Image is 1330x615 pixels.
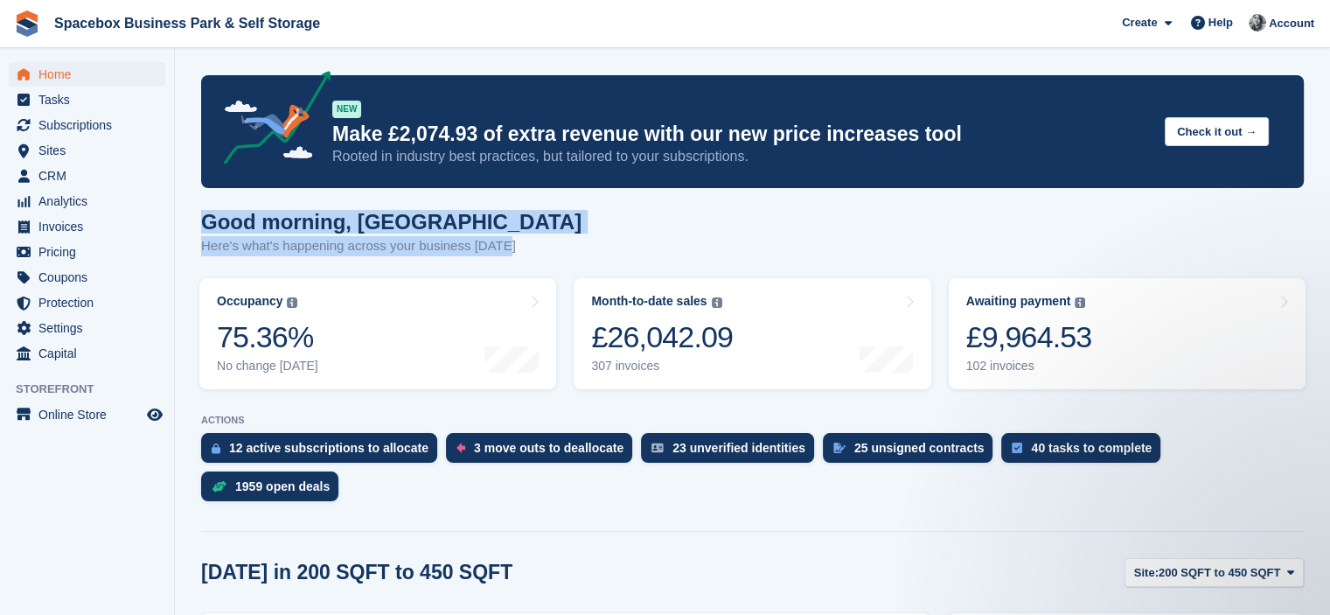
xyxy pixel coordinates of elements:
[201,561,512,584] h2: [DATE] in 200 SQFT to 450 SQFT
[212,480,226,493] img: deal-1b604bf984904fb50ccaf53a9ad4b4a5d6e5aea283cecdc64d6e3604feb123c2.svg
[9,164,165,188] a: menu
[38,62,143,87] span: Home
[9,138,165,163] a: menu
[591,294,707,309] div: Month-to-date sales
[1001,433,1169,472] a: 40 tasks to complete
[235,479,330,493] div: 1959 open deals
[591,359,733,374] div: 307 invoices
[38,138,143,163] span: Sites
[1134,564,1159,582] span: Site:
[9,290,165,315] a: menu
[966,294,1071,309] div: Awaiting payment
[144,404,165,425] a: Preview store
[1208,14,1233,31] span: Help
[201,433,446,472] a: 12 active subscriptions to allocate
[201,415,1304,426] p: ACTIONS
[217,294,282,309] div: Occupancy
[9,265,165,290] a: menu
[1159,564,1280,582] span: 200 SQFT to 450 SQFT
[201,472,347,510] a: 1959 open deals
[38,87,143,112] span: Tasks
[966,319,1092,355] div: £9,964.53
[456,443,465,453] img: move_outs_to_deallocate_icon-f764333ba52eb49d3ac5e1228854f67142a1ed5810a6f6cc68b1a99e826820c5.svg
[332,122,1151,147] p: Make £2,074.93 of extra revenue with our new price increases tool
[1122,14,1157,31] span: Create
[212,443,220,454] img: active_subscription_to_allocate_icon-d502201f5373d7db506a760aba3b589e785aa758c864c3986d89f69b8ff3...
[332,147,1151,166] p: Rooted in industry best practices, but tailored to your subscriptions.
[38,341,143,366] span: Capital
[1012,443,1022,453] img: task-75834270c22a3079a89374b754ae025e5fb1db73e45f91037f5363f120a921f8.svg
[1125,558,1304,587] button: Site: 200 SQFT to 450 SQFT
[217,359,318,374] div: No change [DATE]
[1249,14,1266,31] img: SUDIPTA VIRMANI
[14,10,40,37] img: stora-icon-8386f47178a22dfd0bd8f6a31ec36ba5ce8667c1dd55bd0f319d3a0aa187defe.svg
[1165,117,1269,146] button: Check it out →
[229,441,428,455] div: 12 active subscriptions to allocate
[38,290,143,315] span: Protection
[949,278,1306,389] a: Awaiting payment £9,964.53 102 invoices
[38,214,143,239] span: Invoices
[332,101,361,118] div: NEW
[712,297,722,308] img: icon-info-grey-7440780725fd019a000dd9b08b2336e03edf1995a4989e88bcd33f0948082b44.svg
[38,189,143,213] span: Analytics
[9,62,165,87] a: menu
[38,402,143,427] span: Online Store
[201,210,581,234] h1: Good morning, [GEOGRAPHIC_DATA]
[854,441,985,455] div: 25 unsigned contracts
[38,164,143,188] span: CRM
[1031,441,1152,455] div: 40 tasks to complete
[651,443,664,453] img: verify_identity-adf6edd0f0f0b5bbfe63781bf79b02c33cf7c696d77639b501bdc392416b5a36.svg
[9,402,165,427] a: menu
[823,433,1002,472] a: 25 unsigned contracts
[672,441,805,455] div: 23 unverified identities
[641,433,823,472] a: 23 unverified identities
[833,443,846,453] img: contract_signature_icon-13c848040528278c33f63329250d36e43548de30e8caae1d1a13099fd9432cc5.svg
[38,316,143,340] span: Settings
[9,113,165,137] a: menu
[47,9,327,38] a: Spacebox Business Park & Self Storage
[209,71,331,171] img: price-adjustments-announcement-icon-8257ccfd72463d97f412b2fc003d46551f7dbcb40ab6d574587a9cd5c0d94...
[38,113,143,137] span: Subscriptions
[287,297,297,308] img: icon-info-grey-7440780725fd019a000dd9b08b2336e03edf1995a4989e88bcd33f0948082b44.svg
[9,189,165,213] a: menu
[38,240,143,264] span: Pricing
[9,87,165,112] a: menu
[9,240,165,264] a: menu
[199,278,556,389] a: Occupancy 75.36% No change [DATE]
[9,316,165,340] a: menu
[591,319,733,355] div: £26,042.09
[1269,15,1314,32] span: Account
[1075,297,1085,308] img: icon-info-grey-7440780725fd019a000dd9b08b2336e03edf1995a4989e88bcd33f0948082b44.svg
[966,359,1092,374] div: 102 invoices
[446,433,641,472] a: 3 move outs to deallocate
[201,236,581,256] p: Here's what's happening across your business [DATE]
[38,265,143,290] span: Coupons
[9,214,165,239] a: menu
[9,341,165,366] a: menu
[217,319,318,355] div: 75.36%
[474,441,623,455] div: 3 move outs to deallocate
[16,381,174,398] span: Storefront
[574,278,930,389] a: Month-to-date sales £26,042.09 307 invoices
